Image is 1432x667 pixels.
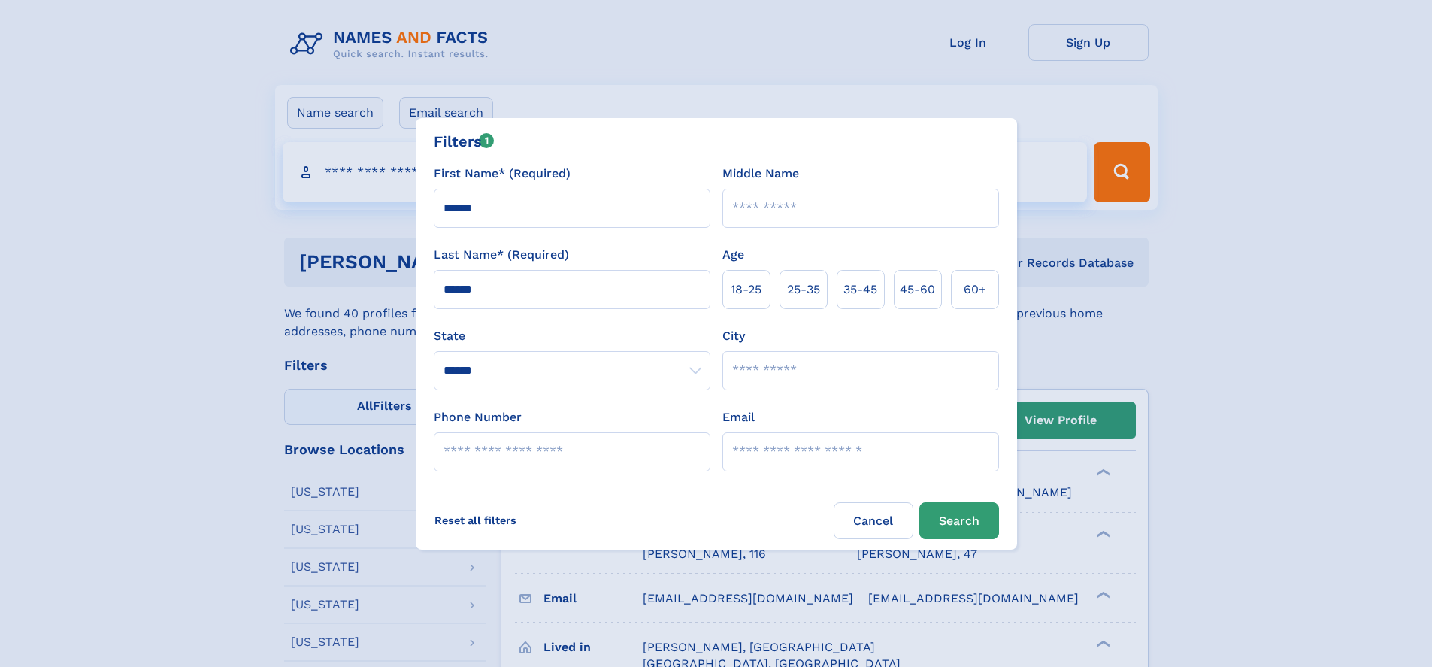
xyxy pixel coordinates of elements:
[434,130,495,153] div: Filters
[425,502,526,538] label: Reset all filters
[919,502,999,539] button: Search
[434,246,569,264] label: Last Name* (Required)
[434,165,571,183] label: First Name* (Required)
[843,280,877,299] span: 35‑45
[434,327,710,345] label: State
[722,246,744,264] label: Age
[900,280,935,299] span: 45‑60
[722,327,745,345] label: City
[434,408,522,426] label: Phone Number
[787,280,820,299] span: 25‑35
[731,280,761,299] span: 18‑25
[722,408,755,426] label: Email
[834,502,913,539] label: Cancel
[722,165,799,183] label: Middle Name
[964,280,986,299] span: 60+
